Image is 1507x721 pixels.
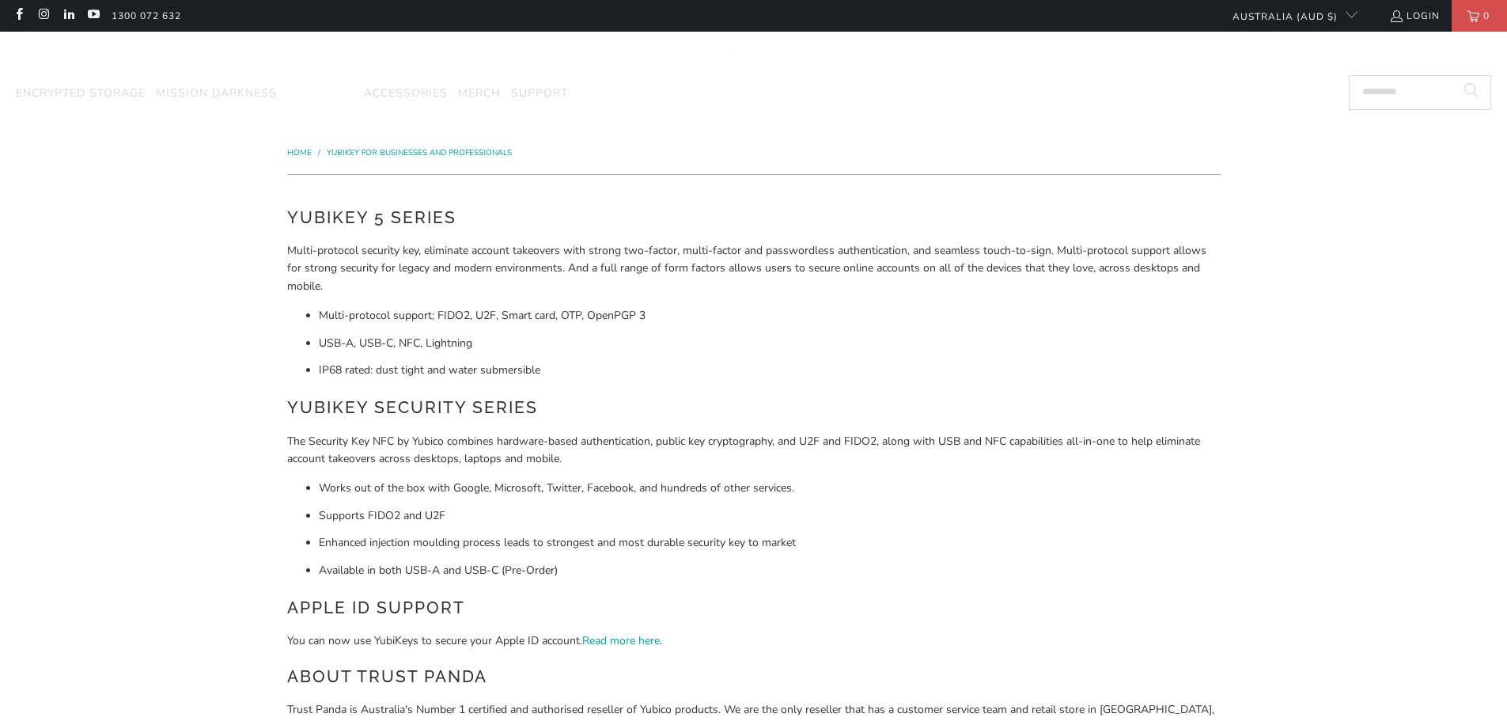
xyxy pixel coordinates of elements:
button: Search [1452,75,1491,110]
a: Encrypted Storage [16,75,146,112]
a: Read more here [582,633,660,648]
span: / [318,147,320,158]
span: Support [511,85,568,101]
span: Encrypted Storage [16,85,146,101]
h2: YubiKey 5 Series [287,205,1221,230]
a: YubiKey for Businesses and Professionals [327,147,512,158]
li: Works out of the box with Google, Microsoft, Twitter, Facebook, and hundreds of other services. [319,480,1221,497]
p: The Security Key NFC by Yubico combines hardware-based authentication, public key cryptography, a... [287,433,1221,469]
a: Accessories [364,75,448,112]
a: Trust Panda Australia on YouTube [86,9,100,22]
a: Merch [458,75,501,112]
span: Home [287,147,312,158]
p: Multi-protocol security key, eliminate account takeovers with strong two-factor, multi-factor and... [287,242,1221,295]
li: Enhanced injection moulding process leads to strongest and most durable security key to market [319,534,1221,552]
span: Merch [458,85,501,101]
li: Available in both USB-A and USB-C (Pre-Order) [319,562,1221,579]
li: USB-A, USB-C, NFC, Lightning [319,335,1221,352]
p: You can now use YubiKeys to secure your Apple ID account. . [287,632,1221,650]
img: Trust Panda Australia [672,40,835,72]
li: Supports FIDO2 and U2F [319,507,1221,525]
h2: About Trust Panda [287,664,1221,689]
h2: Apple ID Support [287,595,1221,620]
a: Mission Darkness [156,75,277,112]
a: Trust Panda Australia on Instagram [36,9,50,22]
a: Login [1389,7,1440,25]
li: Multi-protocol support; FIDO2, U2F, Smart card, OTP, OpenPGP 3 [319,307,1221,324]
span: Accessories [364,85,448,101]
a: Home [287,147,314,158]
span: YubiKey [287,85,337,101]
a: Trust Panda Australia on LinkedIn [62,9,75,22]
input: Search... [1349,75,1491,110]
nav: Translation missing: en.navigation.header.main_nav [16,75,568,112]
a: 1300 072 632 [112,7,181,25]
span: Mission Darkness [156,85,277,101]
h2: YubiKey Security Series [287,395,1221,420]
a: Trust Panda Australia on Facebook [12,9,25,22]
li: IP68 rated: dust tight and water submersible [319,362,1221,379]
summary: YubiKey [287,75,354,112]
a: Support [511,75,568,112]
